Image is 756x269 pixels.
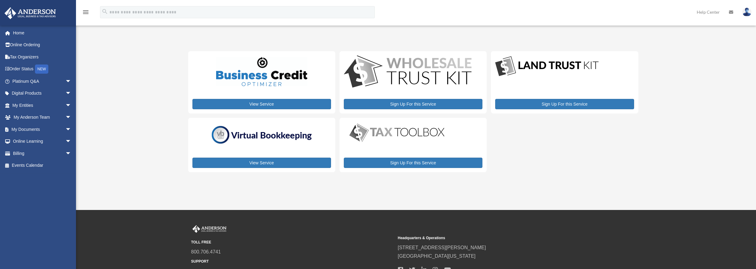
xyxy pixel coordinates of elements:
[191,239,394,246] small: TOLL FREE
[35,65,48,74] div: NEW
[192,158,331,168] a: View Service
[65,87,78,100] span: arrow_drop_down
[4,123,81,135] a: My Documentsarrow_drop_down
[65,111,78,124] span: arrow_drop_down
[4,51,81,63] a: Tax Organizers
[4,135,81,148] a: Online Learningarrow_drop_down
[65,135,78,148] span: arrow_drop_down
[65,99,78,112] span: arrow_drop_down
[4,159,81,172] a: Events Calendar
[4,39,81,51] a: Online Ordering
[4,99,81,111] a: My Entitiesarrow_drop_down
[191,225,228,233] img: Anderson Advisors Platinum Portal
[344,99,482,109] a: Sign Up For this Service
[398,245,486,250] a: [STREET_ADDRESS][PERSON_NAME]
[4,63,81,75] a: Order StatusNEW
[344,122,450,143] img: taxtoolbox_new-1.webp
[65,147,78,160] span: arrow_drop_down
[191,249,221,254] a: 800.706.4741
[3,7,58,19] img: Anderson Advisors Platinum Portal
[4,147,81,159] a: Billingarrow_drop_down
[65,123,78,136] span: arrow_drop_down
[192,99,331,109] a: View Service
[495,55,599,78] img: LandTrust_lgo-1.jpg
[344,158,482,168] a: Sign Up For this Service
[495,99,634,109] a: Sign Up For this Service
[398,253,476,259] a: [GEOGRAPHIC_DATA][US_STATE]
[398,235,600,241] small: Headquarters & Operations
[4,75,81,87] a: Platinum Q&Aarrow_drop_down
[82,11,89,16] a: menu
[344,55,471,89] img: WS-Trust-Kit-lgo-1.jpg
[4,87,78,100] a: Digital Productsarrow_drop_down
[191,258,394,265] small: SUPPORT
[4,27,81,39] a: Home
[742,8,751,16] img: User Pic
[4,111,81,124] a: My Anderson Teamarrow_drop_down
[102,8,108,15] i: search
[82,9,89,16] i: menu
[65,75,78,88] span: arrow_drop_down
